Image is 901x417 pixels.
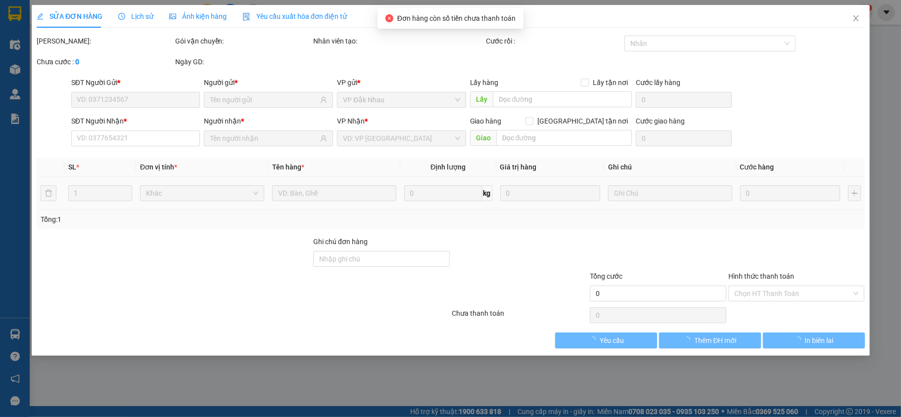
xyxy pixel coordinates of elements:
span: clock-circle [118,13,125,20]
span: Giá trị hàng [500,163,536,171]
span: Lịch sử [118,12,153,20]
span: Tên hàng [272,163,304,171]
span: Giao hàng [470,117,501,125]
span: Cước hàng [740,163,774,171]
span: user [320,96,327,103]
button: In biên lai [763,333,865,348]
input: Cước lấy hàng [636,92,731,108]
span: Tổng cước [590,272,622,280]
input: Dọc đường [492,91,632,107]
input: 0 [740,185,840,201]
span: Định lượng [430,163,466,171]
input: VD: Bàn, Ghế [272,185,396,201]
span: Yêu cầu [600,335,624,346]
div: Người gửi [204,77,333,88]
span: Thêm ĐH mới [694,335,736,346]
input: Tên người gửi [210,94,318,105]
div: Chưa thanh toán [450,308,589,325]
span: Đơn vị tính [140,163,177,171]
input: Ghi Chú [608,185,732,201]
button: delete [41,185,56,201]
span: close [852,14,859,22]
div: Cước rồi : [486,36,622,46]
button: Yêu cầu [555,333,657,348]
span: VP Đắk Nhau [343,92,460,107]
div: SĐT Người Gửi [71,77,200,88]
span: user [320,135,327,142]
span: [GEOGRAPHIC_DATA] tận nơi [533,116,632,126]
span: Khác [146,186,258,201]
label: Cước lấy hàng [636,79,680,86]
input: Ghi chú đơn hàng [313,251,450,267]
button: Thêm ĐH mới [659,333,761,348]
div: Nhân viên tạo: [313,36,484,46]
input: Tên người nhận [210,133,318,144]
input: Cước giao hàng [636,130,731,146]
div: Người nhận [204,116,333,126]
span: Ảnh kiện hàng [169,12,227,20]
span: Yêu cầu xuất hóa đơn điện tử [242,12,347,20]
b: 0 [75,58,79,66]
div: [PERSON_NAME]: [37,36,173,46]
div: Gói vận chuyển: [175,36,311,46]
input: Dọc đường [496,130,632,146]
div: Ngày GD: [175,56,311,67]
button: Close [842,5,869,33]
div: Chưa cước : [37,56,173,67]
span: loading [589,336,600,343]
span: Lấy hàng [470,79,498,86]
span: Giao [470,130,496,146]
span: edit [37,13,44,20]
img: icon [242,13,250,21]
span: In biên lai [805,335,833,346]
label: Ghi chú đơn hàng [313,238,368,246]
span: picture [169,13,176,20]
span: close-circle [385,14,393,22]
span: Lấy [470,91,492,107]
th: Ghi chú [604,158,736,177]
div: VP gửi [337,77,466,88]
div: SĐT Người Nhận [71,116,200,126]
span: Đơn hàng còn số tiền chưa thanh toán [397,14,516,22]
span: VP Nhận [337,117,365,125]
span: SL [68,163,76,171]
div: Tổng: 1 [41,214,348,225]
span: Lấy tận nơi [589,77,632,88]
span: SỬA ĐƠN HÀNG [37,12,102,20]
label: Cước giao hàng [636,117,685,125]
span: loading [794,336,805,343]
label: Hình thức thanh toán [728,272,794,280]
span: loading [683,336,694,343]
input: 0 [500,185,600,201]
span: kg [482,185,492,201]
button: plus [848,185,861,201]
